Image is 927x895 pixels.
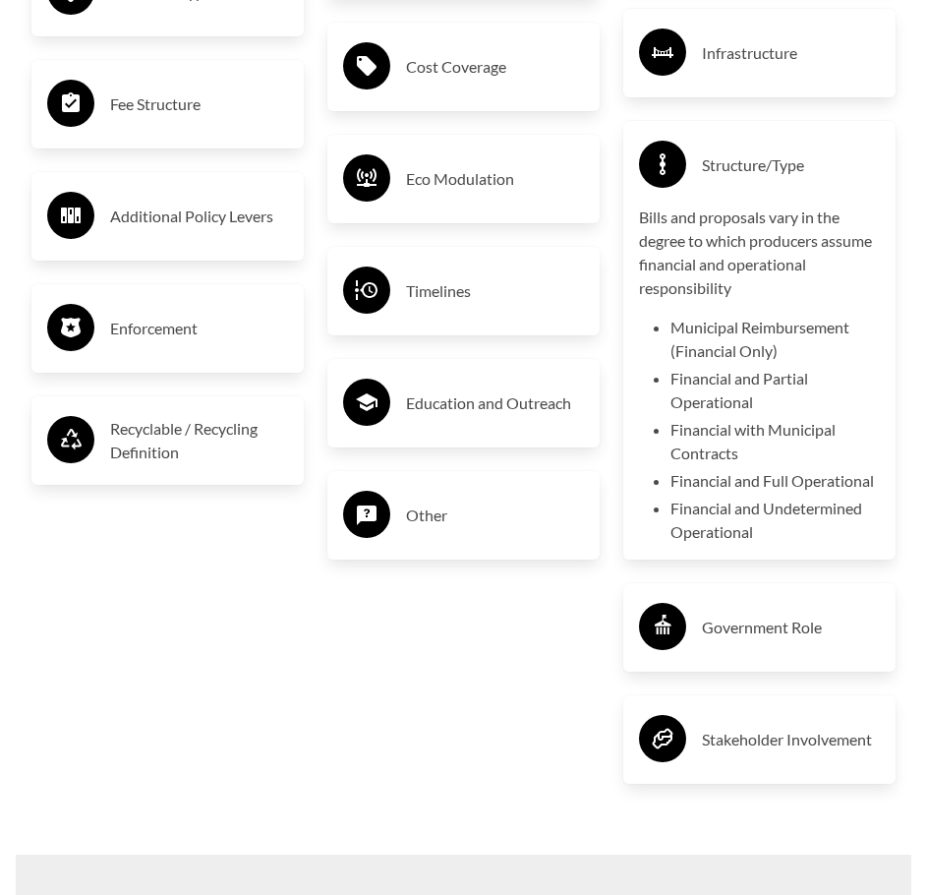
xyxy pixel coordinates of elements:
[702,612,880,643] h3: Government Role
[406,388,584,419] h3: Education and Outreach
[670,316,880,363] li: Municipal Reimbursement (Financial Only)
[670,469,880,493] li: Financial and Full Operational
[110,89,288,120] h3: Fee Structure
[670,497,880,544] li: Financial and Undetermined Operational
[670,418,880,465] li: Financial with Municipal Contracts
[702,724,880,755] h3: Stakeholder Involvement
[406,500,584,531] h3: Other
[702,149,880,181] h3: Structure/Type
[702,37,880,69] h3: Infrastructure
[670,367,880,414] li: Financial and Partial Operational
[110,201,288,232] h3: Additional Policy Levers
[639,206,880,300] p: Bills and proposals vary in the degree to which producers assume financial and operational respon...
[110,313,288,344] h3: Enforcement
[110,417,288,464] h3: Recyclable / Recycling Definition
[406,275,584,307] h3: Timelines
[406,163,584,195] h3: Eco Modulation
[406,51,584,83] h3: Cost Coverage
